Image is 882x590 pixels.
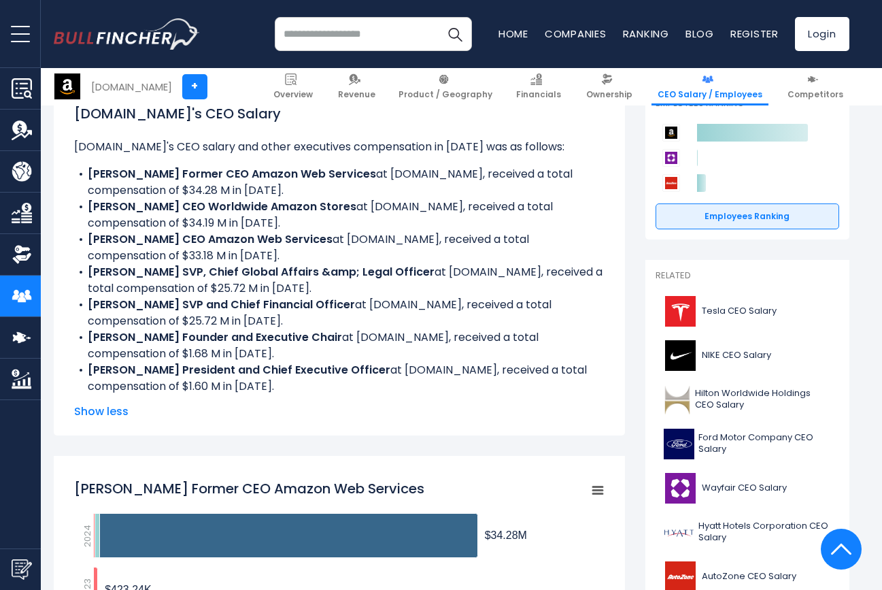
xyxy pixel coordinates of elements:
[702,482,787,494] span: Wayfair CEO Salary
[88,166,376,182] b: [PERSON_NAME] Former CEO Amazon Web Services
[662,124,680,142] img: Amazon.com competitors logo
[510,68,567,105] a: Financials
[787,89,843,100] span: Competitors
[74,297,605,329] li: at [DOMAIN_NAME], received a total compensation of $25.72 M in [DATE].
[74,166,605,199] li: at [DOMAIN_NAME], received a total compensation of $34.28 M in [DATE].
[485,529,527,541] tspan: $34.28M
[656,337,839,374] a: NIKE CEO Salary
[273,89,313,100] span: Overview
[664,473,698,504] img: W logo
[74,231,605,264] li: at [DOMAIN_NAME], received a total compensation of $33.18 M in [DATE].
[664,296,698,327] img: TSLA logo
[658,89,762,100] span: CEO Salary / Employees
[702,306,777,317] span: Tesla CEO Salary
[656,203,839,229] a: Employees Ranking
[781,68,849,105] a: Competitors
[656,425,839,463] a: Ford Motor Company CEO Salary
[795,17,849,51] a: Login
[730,27,779,41] a: Register
[656,381,839,419] a: Hilton Worldwide Holdings CEO Salary
[438,17,472,51] button: Search
[88,231,333,247] b: [PERSON_NAME] CEO Amazon Web Services
[54,18,200,50] a: Go to homepage
[698,521,831,544] span: Hyatt Hotels Corporation CEO Salary
[516,89,561,100] span: Financials
[74,404,605,420] span: Show less
[586,89,632,100] span: Ownership
[664,429,695,459] img: F logo
[656,470,839,507] a: Wayfair CEO Salary
[74,264,605,297] li: at [DOMAIN_NAME], received a total compensation of $25.72 M in [DATE].
[81,524,94,546] text: 2024
[664,340,698,371] img: NKE logo
[685,27,714,41] a: Blog
[74,199,605,231] li: at [DOMAIN_NAME], received a total compensation of $34.19 M in [DATE].
[545,27,607,41] a: Companies
[392,68,498,105] a: Product / Geography
[74,103,605,124] h1: [DOMAIN_NAME]'s CEO Salary
[54,73,80,99] img: AMZN logo
[54,18,200,50] img: bullfincher logo
[662,174,680,192] img: AutoZone competitors logo
[662,149,680,167] img: Wayfair competitors logo
[656,514,839,551] a: Hyatt Hotels Corporation CEO Salary
[664,517,694,548] img: H logo
[267,68,319,105] a: Overview
[91,79,172,95] div: [DOMAIN_NAME]
[88,362,390,378] b: [PERSON_NAME] President and Chief Executive Officer
[74,479,424,498] tspan: [PERSON_NAME] Former CEO Amazon Web Services
[656,293,839,330] a: Tesla CEO Salary
[695,388,830,411] span: Hilton Worldwide Holdings CEO Salary
[338,89,375,100] span: Revenue
[74,139,605,155] p: [DOMAIN_NAME]'s CEO salary and other executives compensation in [DATE] was as follows:
[698,432,830,455] span: Ford Motor Company CEO Salary
[702,571,796,583] span: AutoZone CEO Salary
[664,384,692,415] img: HLT logo
[74,362,605,395] li: at [DOMAIN_NAME], received a total compensation of $1.60 M in [DATE].
[580,68,639,105] a: Ownership
[88,297,355,312] b: [PERSON_NAME] SVP and Chief Financial Officer
[88,199,356,214] b: [PERSON_NAME] CEO Worldwide Amazon Stores
[74,329,605,362] li: at [DOMAIN_NAME], received a total compensation of $1.68 M in [DATE].
[12,244,32,265] img: Ownership
[88,264,435,280] b: [PERSON_NAME] SVP, Chief Global Affairs &amp; Legal Officer
[651,68,768,105] a: CEO Salary / Employees
[702,350,771,361] span: NIKE CEO Salary
[656,270,839,282] p: Related
[498,27,528,41] a: Home
[182,74,207,99] a: +
[398,89,492,100] span: Product / Geography
[623,27,669,41] a: Ranking
[332,68,381,105] a: Revenue
[88,329,342,345] b: [PERSON_NAME] Founder and Executive Chair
